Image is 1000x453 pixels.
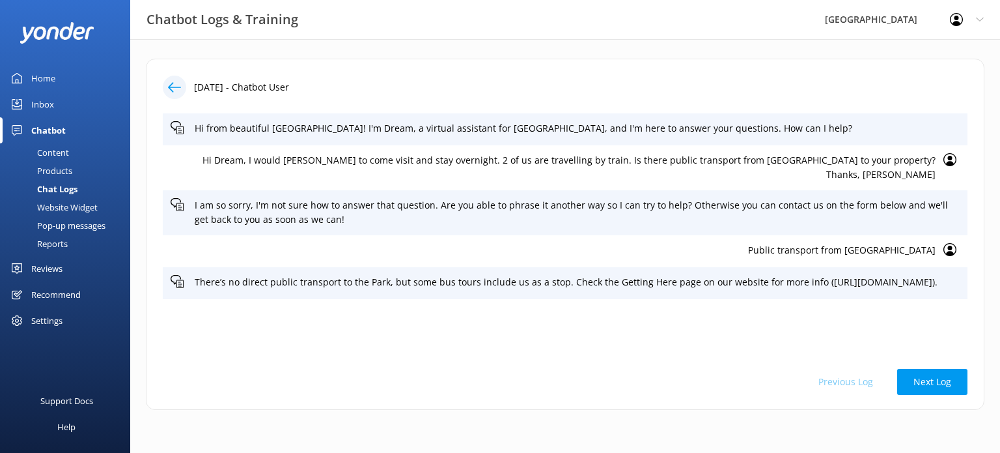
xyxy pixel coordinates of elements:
p: Public transport from [GEOGRAPHIC_DATA] [171,243,936,257]
div: Inbox [31,91,54,117]
a: Chat Logs [8,180,130,198]
div: Chatbot [31,117,66,143]
p: [DATE] - Chatbot User [194,80,289,95]
a: Reports [8,235,130,253]
a: Content [8,143,130,162]
div: Recommend [31,282,81,308]
button: Next Log [897,369,967,395]
p: There’s no direct public transport to the Park, but some bus tours include us as a stop. Check th... [195,275,960,289]
div: Reports [8,235,68,253]
div: Help [57,414,76,440]
p: I am so sorry, I'm not sure how to answer that question. Are you able to phrase it another way so... [195,198,960,227]
div: Home [31,65,55,91]
div: Settings [31,308,62,334]
p: Hi from beautiful [GEOGRAPHIC_DATA]! I'm Dream, a virtual assistant for [GEOGRAPHIC_DATA], and I'... [195,121,960,136]
img: yonder-white-logo.png [20,22,94,44]
p: Hi Dream, I would [PERSON_NAME] to come visit and stay overnight. 2 of us are travelling by train... [171,153,936,183]
div: Reviews [31,256,62,282]
a: Pop-up messages [8,216,130,235]
div: Products [8,162,72,180]
div: Website Widget [8,198,98,216]
a: Website Widget [8,198,130,216]
div: Chat Logs [8,180,77,198]
a: Products [8,162,130,180]
div: Content [8,143,69,162]
div: Pop-up messages [8,216,105,235]
h3: Chatbot Logs & Training [146,9,298,30]
div: Support Docs [40,388,93,414]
